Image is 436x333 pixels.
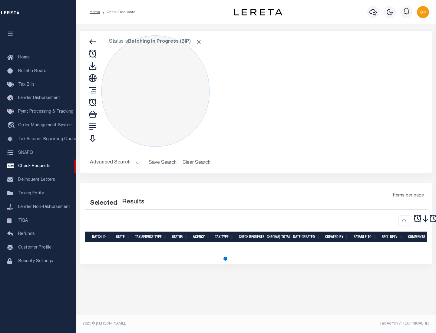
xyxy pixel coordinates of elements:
[18,232,35,236] span: Refunds
[114,232,133,242] th: State
[406,232,433,242] th: Comments
[18,218,28,223] span: TIQA
[18,259,53,263] span: Security Settings
[18,69,47,73] span: Bulletin Board
[236,232,264,242] th: Check Requests
[379,232,406,242] th: Spcl Delv.
[190,232,213,242] th: Agency
[18,137,77,141] span: Tax Amount Reporting Queue
[18,123,73,127] span: Order Management System
[18,150,33,155] span: SNAPQ
[264,232,291,242] th: Check(s) Total
[291,232,323,242] th: Date Created
[18,246,51,250] span: Customer Profile
[18,83,35,87] span: Tax Bills
[90,157,140,169] button: Advanced Search
[18,96,60,100] span: Lender Disbursement
[90,10,100,14] a: Home
[101,35,210,147] div: Click to Edit
[18,191,44,196] span: Taxing Entity
[128,39,202,44] b: Batching In Progress (BIP)
[145,157,180,169] button: Save Search
[90,199,117,208] div: Selected
[170,232,190,242] th: Status
[90,232,114,242] th: Batch Id
[7,122,17,130] i: travel_explore
[393,193,424,199] span: Items per page
[18,205,70,209] span: Lender Non-Disbursement
[133,232,170,242] th: Tax Service Type
[351,232,379,242] th: Payable To
[18,164,51,168] span: Check Requests
[417,6,429,18] img: svg+xml;base64,PHN2ZyB4bWxucz0iaHR0cDovL3d3dy53My5vcmcvMjAwMC9zdmciIHBvaW50ZXItZXZlbnRzPSJub25lIi...
[122,197,144,207] label: Results
[323,232,351,242] th: Created By
[196,39,202,45] span: Click to Remove
[180,157,213,169] button: Clear Search
[260,321,429,326] div: Tax Admin v.[TECHNICAL_ID]
[213,232,236,242] th: Tax Type
[18,110,73,114] span: Pymt Processing & Tracking
[18,55,30,60] span: Home
[100,9,135,15] li: Check Requests
[18,178,55,182] span: Delinquent Letters
[234,9,282,15] img: logo-dark.svg
[78,321,256,326] div: 2025 © [PERSON_NAME].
